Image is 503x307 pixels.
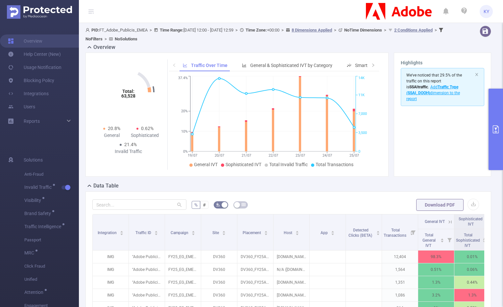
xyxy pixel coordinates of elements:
i: icon: caret-up [376,230,380,232]
h2: Data Table [93,182,119,190]
span: Invalid Traffic [24,185,54,189]
div: Sort [154,230,158,234]
p: 98.3% [418,251,454,263]
a: Overview [8,34,42,48]
i: icon: caret-up [120,230,124,232]
tspan: 3,500 [358,131,367,135]
span: General IVT [425,219,445,224]
span: Traffic Intelligence [24,224,63,229]
h3: Highlights [401,59,485,66]
span: Total Transactions [384,228,407,238]
div: Sort [440,237,444,241]
p: FY25_EG_EMEA_DocumentCloud_AcrobatsGotIt_Awareness_Discover_MEA034-CP2R6GM_P34208_NA [259975] [165,263,201,276]
i: icon: caret-up [155,230,158,232]
a: Blocking Policy [8,74,54,87]
a: Usage Notification [8,61,61,74]
b: No Solutions [115,36,137,41]
p: "Adobe Publicis Emea Tier 1" [27133] [129,289,165,301]
tspan: 22/07 [268,153,278,158]
tspan: 0% [183,149,188,154]
p: [DOMAIN_NAME] ([DOMAIN_NAME]) [274,251,309,263]
p: 1,086 [382,289,418,301]
p: 0.51% [418,263,454,276]
i: icon: caret-down [296,232,299,234]
tspan: 20/07 [214,153,224,158]
i: icon: caret-up [331,230,335,232]
div: Sophisticated [128,132,161,139]
p: IMG [93,289,129,301]
p: [DOMAIN_NAME] ([DOMAIN_NAME]) [274,276,309,289]
u: 2 Conditions Applied [394,28,433,33]
i: icon: user [85,28,91,32]
span: Traffic ID [135,230,152,235]
a: Help Center (New) [8,48,61,61]
p: [DOMAIN_NAME] ([DOMAIN_NAME]) [274,289,309,301]
b: Time Zone: [246,28,267,33]
p: DV360_FY25AcrobatDemandCreation_PSP_CIntent-Competitors-ADC-ACRO-Google_DE_DSK_VID_16x9_ProductAI... [237,263,273,276]
i: icon: caret-down [222,232,226,234]
span: Add dimension to the report [406,85,460,101]
span: Integration [98,230,118,235]
p: FY25_EG_EMEA_DocumentCloud_AcrobatsGotIt_Awareness_Discover_MEA034-CP2R6GM_P34208_NA [259975] [165,276,201,289]
i: icon: caret-up [192,230,195,232]
b: SSAI traffic [409,85,428,89]
span: Attention [24,290,46,295]
i: icon: caret-down [441,240,444,242]
p: N/A ([DOMAIN_NAME]) [274,263,309,276]
a: Users [8,100,35,113]
p: DV360 [201,251,237,263]
span: Detected Clicks (BETA) [348,228,373,238]
span: Sophisticated IVT [459,217,483,227]
tspan: 10% [181,129,188,134]
i: icon: caret-up [264,230,268,232]
span: > [332,28,338,33]
div: Sort [222,230,226,234]
span: 21.4% [124,142,137,147]
i: Filter menu [409,214,418,250]
span: Anti-Fraud [24,168,79,181]
span: Placement [243,230,262,235]
span: > [103,36,109,41]
p: DV360 [201,289,237,301]
b: No Time Dimensions [344,28,382,33]
i: icon: right [371,63,375,67]
div: Invalid Traffic [112,148,145,155]
tspan: 37.4% [178,76,188,80]
p: DV360 [201,276,237,289]
b: No Filters [85,36,103,41]
p: 3.2% [418,289,454,301]
p: 12,404 [382,251,418,263]
p: 0.01% [454,251,490,263]
span: Solutions [24,153,43,166]
a: Reports [24,115,40,128]
input: Search... [92,199,186,210]
img: Protected Media [7,5,72,19]
button: icon: close [475,71,479,78]
span: > [279,28,286,33]
i: icon: table [242,203,246,207]
span: Visibility [24,198,43,203]
tspan: 0 [358,149,360,154]
tspan: 11K [358,93,365,97]
p: IMG [93,263,129,276]
span: Click Fraud [24,260,79,273]
span: We've noticed that 29.5% of the traffic on this report is . [406,73,462,101]
i: icon: caret-up [296,230,299,232]
span: Unified [24,273,79,286]
div: Sort [191,230,195,234]
i: icon: caret-up [441,237,444,239]
tspan: 63,528 [121,93,135,99]
tspan: 21/07 [241,153,251,158]
span: Host [284,230,293,235]
span: General IVT [194,162,218,167]
span: Sophisticated IVT [226,162,261,167]
p: 1,351 [382,276,418,289]
tspan: 25/07 [349,153,359,158]
span: % [194,202,198,208]
tspan: 23/07 [295,153,305,158]
p: DV360_FY25AcrobatDemandCreation_PSP_CIntent-Competitors-ADC-ACRO-Google_DE_DSK_VID_16x9_ProductAI... [237,276,273,289]
i: icon: close [475,73,479,77]
i: icon: caret-up [222,230,226,232]
i: icon: left [172,63,176,67]
span: Campaign [171,230,189,235]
